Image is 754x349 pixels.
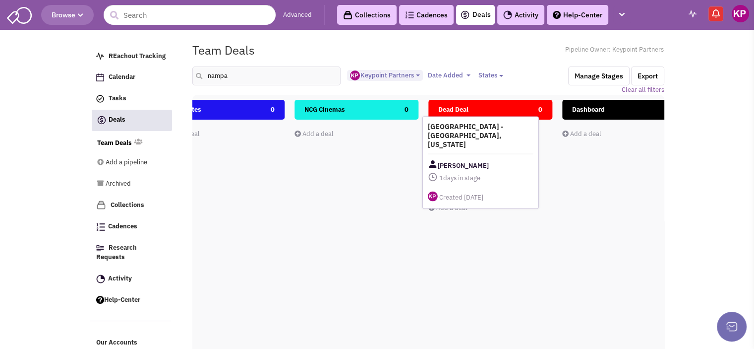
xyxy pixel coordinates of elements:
a: Advanced [283,10,312,20]
a: Activity [497,5,544,25]
a: Cadences [399,5,454,25]
span: Pipeline Owner: Keypoint Partners [565,45,664,55]
h4: [GEOGRAPHIC_DATA] - [GEOGRAPHIC_DATA], [US_STATE] [428,122,533,149]
span: Research Requests [96,244,137,262]
span: [PERSON_NAME] [438,159,489,172]
span: Our Accounts [96,339,137,347]
a: Help-Center [91,291,172,310]
a: Add a pipeline [97,153,158,172]
a: Calendar [91,68,172,87]
a: Activity [91,270,172,288]
span: Cadences [108,222,137,231]
span: NCG Cinemas [304,105,345,114]
span: 1 [439,174,443,182]
img: Cadences_logo.png [96,223,105,231]
button: Export [631,67,664,85]
span: States [478,71,497,79]
a: Clear all filters [622,85,664,95]
img: icon-deals.svg [97,114,107,126]
a: Tasks [91,89,172,108]
img: icon-tasks.png [96,95,104,103]
img: SmartAdmin [7,5,32,24]
span: Tasks [109,94,126,103]
span: Activity [108,274,132,282]
a: Deals [92,110,172,131]
img: Activity.png [96,275,105,283]
span: Dashboard [572,105,605,114]
a: REachout Tracking [91,47,172,66]
a: Collections [337,5,397,25]
a: Help-Center [547,5,608,25]
button: Browse [41,5,94,25]
a: Research Requests [91,239,172,267]
span: REachout Tracking [109,52,166,60]
img: Activity.png [503,10,512,19]
img: icon-daysinstage.png [428,172,438,182]
a: Deals [460,9,491,21]
span: 0 [538,100,542,120]
img: Calendar.png [96,73,104,81]
img: Contact Image [428,159,438,169]
img: icon-collection-lavender-black.svg [343,10,352,20]
button: Date Added [424,70,473,81]
span: Browse [52,10,83,19]
img: ny_GipEnDU-kinWYCc5EwQ.png [350,70,360,80]
h1: Team Deals [192,44,255,57]
img: Research.png [96,245,104,251]
img: Cadences_logo.png [405,11,414,18]
input: Search [104,5,276,25]
a: Team Deals [97,139,132,148]
span: Calendar [109,73,135,81]
button: Keypoint Partners [347,70,423,81]
a: Add a deal [428,204,467,212]
span: Collections [111,201,144,209]
input: Search deals [192,67,341,85]
img: help.png [96,296,104,304]
span: Date Added [427,71,463,79]
span: days in stage [428,172,533,184]
span: Dead Deal [438,105,468,114]
a: Add a deal [562,130,601,138]
span: Keypoint Partners [350,71,413,79]
button: Manage Stages [568,67,630,85]
img: icon-collection-lavender.png [96,200,106,210]
a: Collections [91,196,172,215]
span: 0 [405,100,408,120]
img: help.png [553,11,561,19]
img: Keypoint Partners [732,5,749,22]
a: Archived [97,175,158,194]
span: 0 [271,100,275,120]
a: Cadences [91,217,172,236]
button: States [475,70,506,81]
span: Created [DATE] [439,193,483,202]
a: Add a deal [294,130,334,138]
img: icon-deals.svg [460,9,470,21]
